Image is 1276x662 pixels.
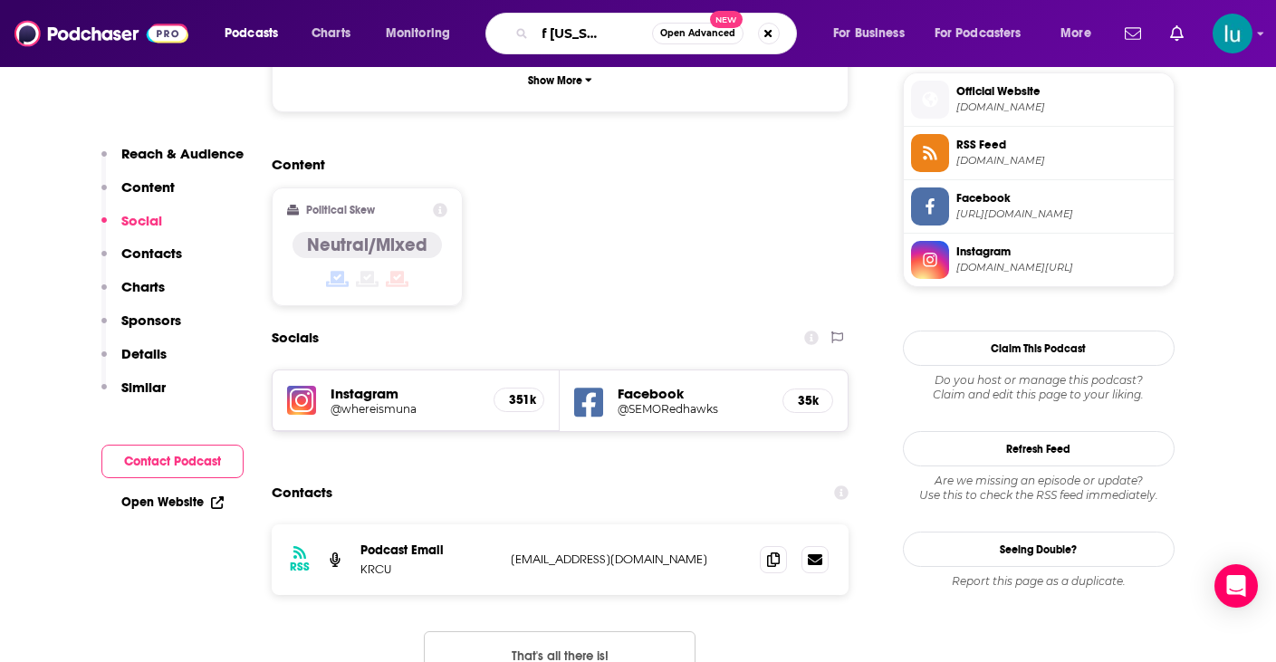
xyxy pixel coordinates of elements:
[101,178,175,212] button: Content
[121,278,165,295] p: Charts
[121,212,162,229] p: Social
[956,261,1166,274] span: instagram.com/whereismuna
[1060,21,1091,46] span: More
[903,431,1175,466] button: Refresh Feed
[903,574,1175,589] div: Report this page as a duplicate.
[1213,14,1252,53] button: Show profile menu
[121,312,181,329] p: Sponsors
[956,154,1166,168] span: krcu.org
[101,345,167,379] button: Details
[903,373,1175,402] div: Claim and edit this page to your liking.
[509,392,529,408] h5: 351k
[121,379,166,396] p: Similar
[956,137,1166,153] span: RSS Feed
[307,234,427,256] h4: Neutral/Mixed
[121,345,167,362] p: Details
[121,245,182,262] p: Contacts
[618,402,768,416] a: @SEMORedhawks
[923,19,1048,48] button: open menu
[903,474,1175,503] div: Are we missing an episode or update? Use this to check the RSS feed immediately.
[660,29,735,38] span: Open Advanced
[820,19,927,48] button: open menu
[903,532,1175,567] a: Seeing Double?
[503,13,814,54] div: Search podcasts, credits, & more...
[101,145,244,178] button: Reach & Audience
[710,11,743,28] span: New
[101,312,181,345] button: Sponsors
[833,21,905,46] span: For Business
[911,187,1166,225] a: Facebook[URL][DOMAIN_NAME]
[1118,18,1148,49] a: Show notifications dropdown
[652,23,744,44] button: Open AdvancedNew
[121,178,175,196] p: Content
[956,83,1166,100] span: Official Website
[618,385,768,402] h5: Facebook
[956,244,1166,260] span: Instagram
[225,21,278,46] span: Podcasts
[290,560,310,574] h3: RSS
[935,21,1022,46] span: For Podcasters
[528,74,582,87] p: Show More
[535,19,652,48] input: Search podcasts, credits, & more...
[272,321,319,355] h2: Socials
[272,156,835,173] h2: Content
[903,331,1175,366] button: Claim This Podcast
[1048,19,1114,48] button: open menu
[956,101,1166,114] span: krcu.org
[101,212,162,245] button: Social
[272,475,332,510] h2: Contacts
[911,241,1166,279] a: Instagram[DOMAIN_NAME][URL]
[121,145,244,162] p: Reach & Audience
[312,21,350,46] span: Charts
[360,561,496,577] p: KRCU
[1213,14,1252,53] span: Logged in as lusodano
[360,542,496,558] p: Podcast Email
[101,379,166,412] button: Similar
[331,385,480,402] h5: Instagram
[287,386,316,415] img: iconImage
[373,19,474,48] button: open menu
[911,81,1166,119] a: Official Website[DOMAIN_NAME]
[101,278,165,312] button: Charts
[14,16,188,51] img: Podchaser - Follow, Share and Rate Podcasts
[101,245,182,278] button: Contacts
[511,552,746,567] p: [EMAIL_ADDRESS][DOMAIN_NAME]
[287,63,834,97] button: Show More
[212,19,302,48] button: open menu
[386,21,450,46] span: Monitoring
[101,445,244,478] button: Contact Podcast
[956,190,1166,206] span: Facebook
[1163,18,1191,49] a: Show notifications dropdown
[331,402,480,416] a: @whereismuna
[798,393,818,408] h5: 35k
[903,373,1175,388] span: Do you host or manage this podcast?
[911,134,1166,172] a: RSS Feed[DOMAIN_NAME]
[300,19,361,48] a: Charts
[1213,14,1252,53] img: User Profile
[956,207,1166,221] span: https://www.facebook.com/SEMORedhawks
[306,204,375,216] h2: Political Skew
[1214,564,1258,608] div: Open Intercom Messenger
[121,494,224,510] a: Open Website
